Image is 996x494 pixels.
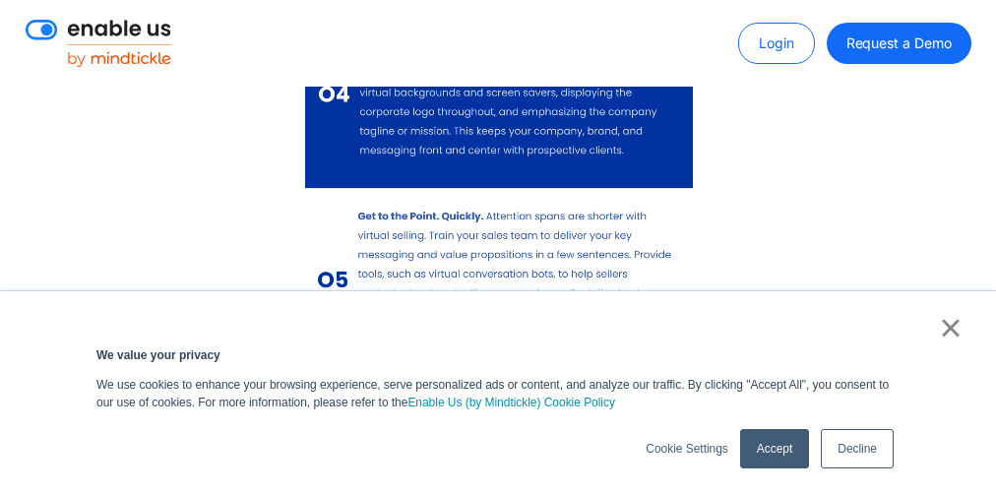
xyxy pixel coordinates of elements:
a: × [939,319,963,337]
a: Decline [821,429,894,468]
a: Accept [740,429,809,468]
a: Request a Demo [827,23,971,64]
strong: We value your privacy [96,348,220,362]
a: Cookie Settings [646,440,727,458]
a: Enable Us (by Mindtickle) Cookie Policy [407,394,615,411]
p: We use cookies to enhance your browsing experience, serve personalized ads or content, and analyz... [96,376,900,411]
a: Login [738,23,815,64]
